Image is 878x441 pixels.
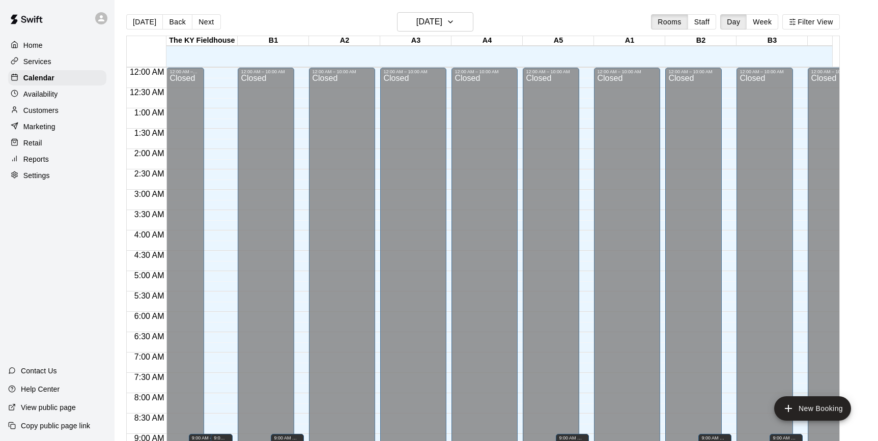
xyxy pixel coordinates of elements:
[132,373,167,381] span: 7:30 AM
[132,129,167,137] span: 1:30 AM
[132,149,167,158] span: 2:00 AM
[23,73,54,83] p: Calendar
[688,14,717,30] button: Staff
[23,138,42,148] p: Retail
[811,69,861,74] div: 12:00 AM – 10:00 AM
[132,230,167,239] span: 4:00 AM
[594,36,665,46] div: A1
[192,435,223,440] div: 9:00 AM – 11:30 PM
[132,251,167,259] span: 4:30 AM
[597,69,657,74] div: 12:00 AM – 10:00 AM
[309,36,380,46] div: A2
[21,384,60,394] p: Help Center
[455,69,515,74] div: 12:00 AM – 10:00 AM
[651,14,688,30] button: Rooms
[416,15,442,29] h6: [DATE]
[127,88,167,97] span: 12:30 AM
[23,56,51,67] p: Services
[132,352,167,361] span: 7:00 AM
[132,190,167,198] span: 3:00 AM
[380,36,451,46] div: A3
[166,36,238,46] div: The KY Fieldhouse
[8,86,106,102] a: Availability
[720,14,747,30] button: Day
[782,14,839,30] button: Filter View
[668,69,719,74] div: 12:00 AM – 10:00 AM
[8,168,106,183] a: Settings
[132,332,167,341] span: 6:30 AM
[132,291,167,300] span: 5:30 AM
[132,108,167,117] span: 1:00 AM
[274,435,301,440] div: 9:00 AM – 11:30 PM
[526,69,576,74] div: 12:00 AM – 10:00 AM
[132,312,167,320] span: 6:00 AM
[773,435,800,440] div: 9:00 AM – 11:30 PM
[8,70,106,85] a: Calendar
[746,14,778,30] button: Week
[127,68,167,76] span: 12:00 AM
[132,169,167,178] span: 2:30 AM
[214,435,230,440] div: 9:00 AM – 9:00 PM
[21,402,76,413] p: View public page
[8,103,106,118] a: Customers
[774,396,851,421] button: add
[23,89,58,99] p: Availability
[312,69,372,74] div: 12:00 AM – 10:00 AM
[523,36,594,46] div: A5
[21,366,57,376] p: Contact Us
[132,271,167,280] span: 5:00 AM
[23,170,50,181] p: Settings
[23,105,59,115] p: Customers
[192,14,220,30] button: Next
[241,69,291,74] div: 12:00 AM – 10:00 AM
[21,421,90,431] p: Copy public page link
[8,119,106,134] a: Marketing
[126,14,163,30] button: [DATE]
[169,69,201,74] div: 12:00 AM – 10:00 AM
[238,36,309,46] div: B1
[132,393,167,402] span: 8:00 AM
[132,414,167,422] span: 8:30 AM
[397,12,473,32] button: [DATE]
[23,122,55,132] p: Marketing
[701,435,728,440] div: 9:00 AM – 11:30 PM
[8,54,106,69] a: Services
[665,36,737,46] div: B2
[8,135,106,151] a: Retail
[23,154,49,164] p: Reports
[132,210,167,219] span: 3:30 AM
[383,69,443,74] div: 12:00 AM – 10:00 AM
[737,36,808,46] div: B3
[8,152,106,167] a: Reports
[162,14,192,30] button: Back
[740,69,790,74] div: 12:00 AM – 10:00 AM
[8,38,106,53] a: Home
[23,40,43,50] p: Home
[451,36,523,46] div: A4
[559,435,586,440] div: 9:00 AM – 9:00 PM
